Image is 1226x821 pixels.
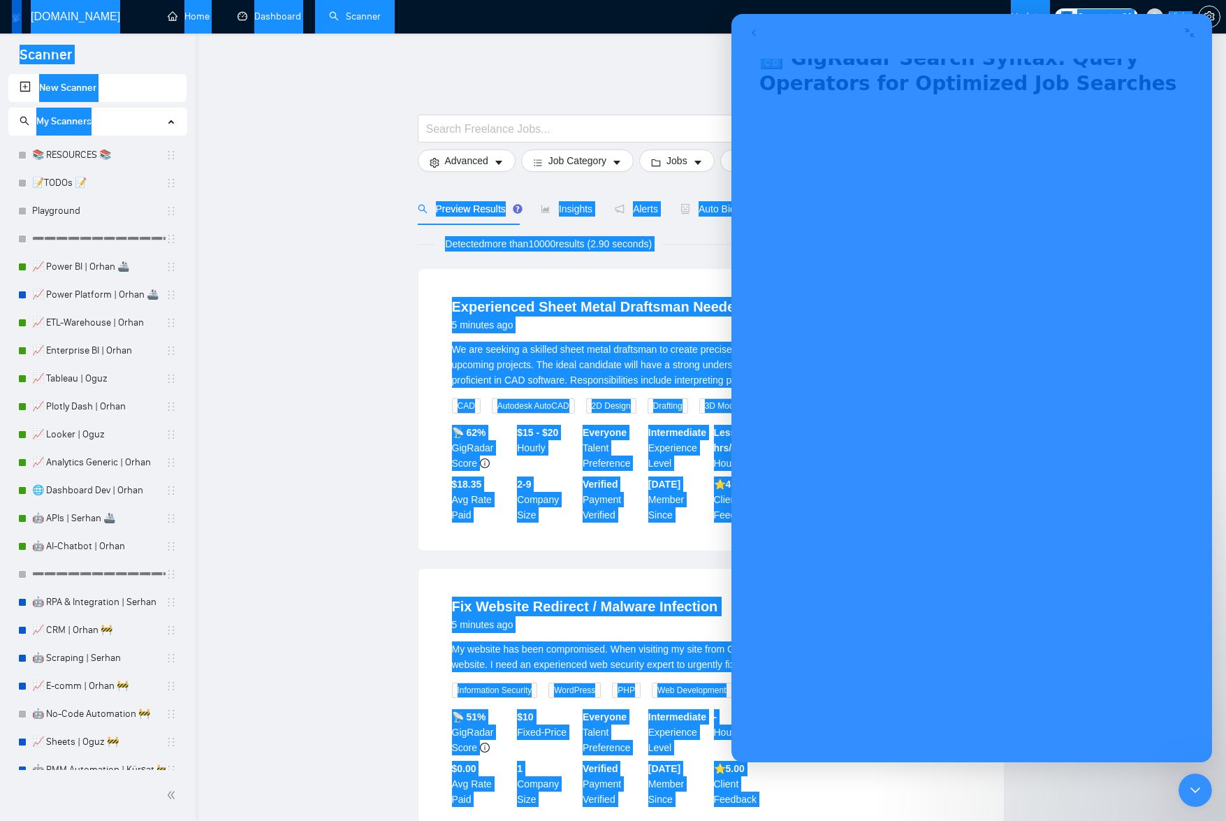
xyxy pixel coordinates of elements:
[514,425,580,471] div: Hourly
[452,599,718,614] a: Fix Website Redirect / Malware Infection
[32,337,166,365] a: 📈 Enterprise BI | Orhan
[714,711,717,722] b: -
[32,560,166,588] a: ➖➖➖➖➖➖➖➖➖➖➖➖➖➖➖➖➖➖➖
[452,299,744,314] a: Experienced Sheet Metal Draftsman Needed
[32,616,166,644] a: 📈 CRM | Orhan 🚧
[166,736,177,748] span: holder
[166,233,177,245] span: holder
[494,157,504,168] span: caret-down
[8,616,187,644] li: 📈 CRM | Orhan 🚧
[452,427,486,438] b: 📡 62%
[8,169,187,197] li: 📝TODOs 📝
[517,763,523,774] b: 1
[32,141,166,169] a: 📚 RESOURCES 📚
[8,672,187,700] li: 📈 E-comm | Orhan 🚧
[430,157,439,168] span: setting
[548,153,606,168] span: Job Category
[720,150,800,172] button: userClientcaret-down
[32,225,166,253] a: ➖➖➖➖➖➖➖➖➖➖➖➖➖➖➖➖➖➖➖
[32,532,166,560] a: 🤖 AI-Chatbot | Orhan
[32,588,166,616] a: 🤖 RPA & Integration | Serhan
[612,683,641,698] span: PHP
[583,479,618,490] b: Verified
[521,150,634,172] button: barsJob Categorycaret-down
[615,203,658,215] span: Alerts
[517,479,531,490] b: 2-9
[36,115,92,127] span: My Scanners
[449,425,515,471] div: GigRadar Score
[583,427,627,438] b: Everyone
[580,761,645,807] div: Payment Verified
[548,683,601,698] span: WordPress
[711,477,777,523] div: Client Feedback
[517,427,558,438] b: $15 - $20
[32,253,166,281] a: 📈 Power BI | Orhan 🚢
[166,261,177,273] span: holder
[711,425,777,471] div: Hourly Load
[8,309,187,337] li: 📈 ETL-Warehouse | Orhan
[8,74,187,102] li: New Scanner
[612,157,622,168] span: caret-down
[452,641,970,672] div: My website has been compromised. When visiting my site from Google search results, it redirects t...
[517,711,533,722] b: $ 10
[452,479,482,490] b: $18.35
[645,709,711,755] div: Experience Level
[452,344,957,386] span: We are seeking a skilled sheet metal draftsman to create precise technical drawings and specifica...
[1061,11,1072,22] img: upwork-logo.png
[8,365,187,393] li: 📈 Tableau | Oguz
[166,653,177,664] span: holder
[8,477,187,504] li: 🌐 Dashboard Dev | Orhan
[166,788,180,802] span: double-left
[680,204,690,214] span: robot
[511,203,524,215] div: Tooltip anchor
[714,479,745,490] b: ⭐️ 4.92
[8,393,187,421] li: 📈 Plotly Dash | Orhan
[32,309,166,337] a: 📈 ETL-Warehouse | Orhan
[645,477,711,523] div: Member Since
[32,728,166,756] a: 📈 Sheets | Oguz 🚧
[8,756,187,784] li: 🤖 PMM Automation | Kürşat 🚧
[580,477,645,523] div: Payment Verified
[693,157,703,168] span: caret-down
[166,625,177,636] span: holder
[8,281,187,309] li: 📈 Power Platform | Orhan 🚢
[166,485,177,496] span: holder
[714,763,745,774] b: ⭐️ 5.00
[648,427,706,438] b: Intermediate
[648,479,680,490] b: [DATE]
[32,169,166,197] a: 📝TODOs 📝
[32,477,166,504] a: 🌐 Dashboard Dev | Orhan
[166,429,177,440] span: holder
[8,504,187,532] li: 🤖 APIs | Serhan 🚢
[541,203,592,215] span: Insights
[711,761,777,807] div: Client Feedback
[8,141,187,169] li: 📚 RESOURCES 📚
[480,458,490,468] span: info-circle
[680,203,750,215] span: Auto Bidder
[32,449,166,477] a: 📈 Analytics Generic | Orhan
[645,761,711,807] div: Member Since
[1122,9,1132,24] span: 29
[435,236,662,252] span: Detected more than 10000 results (2.90 seconds)
[166,541,177,552] span: holder
[449,477,515,523] div: Avg Rate Paid
[648,711,706,722] b: Intermediate
[166,150,177,161] span: holder
[514,761,580,807] div: Company Size
[32,700,166,728] a: 🤖 No-Code Automation 🚧
[32,644,166,672] a: 🤖 Scraping | Serhan
[1011,11,1047,22] span: Updates
[452,342,970,388] div: We are seeking a skilled sheet metal draftsman to create precise technical drawings and specifica...
[329,10,381,22] a: searchScanner
[580,425,645,471] div: Talent Preference
[8,560,187,588] li: ➖➖➖➖➖➖➖➖➖➖➖➖➖➖➖➖➖➖➖
[166,597,177,608] span: holder
[8,421,187,449] li: 📈 Looker | Oguz
[8,45,83,74] span: Scanner
[418,204,428,214] span: search
[645,425,711,471] div: Experience Level
[1198,11,1220,22] a: setting
[166,457,177,468] span: holder
[32,421,166,449] a: 📈 Looker | Oguz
